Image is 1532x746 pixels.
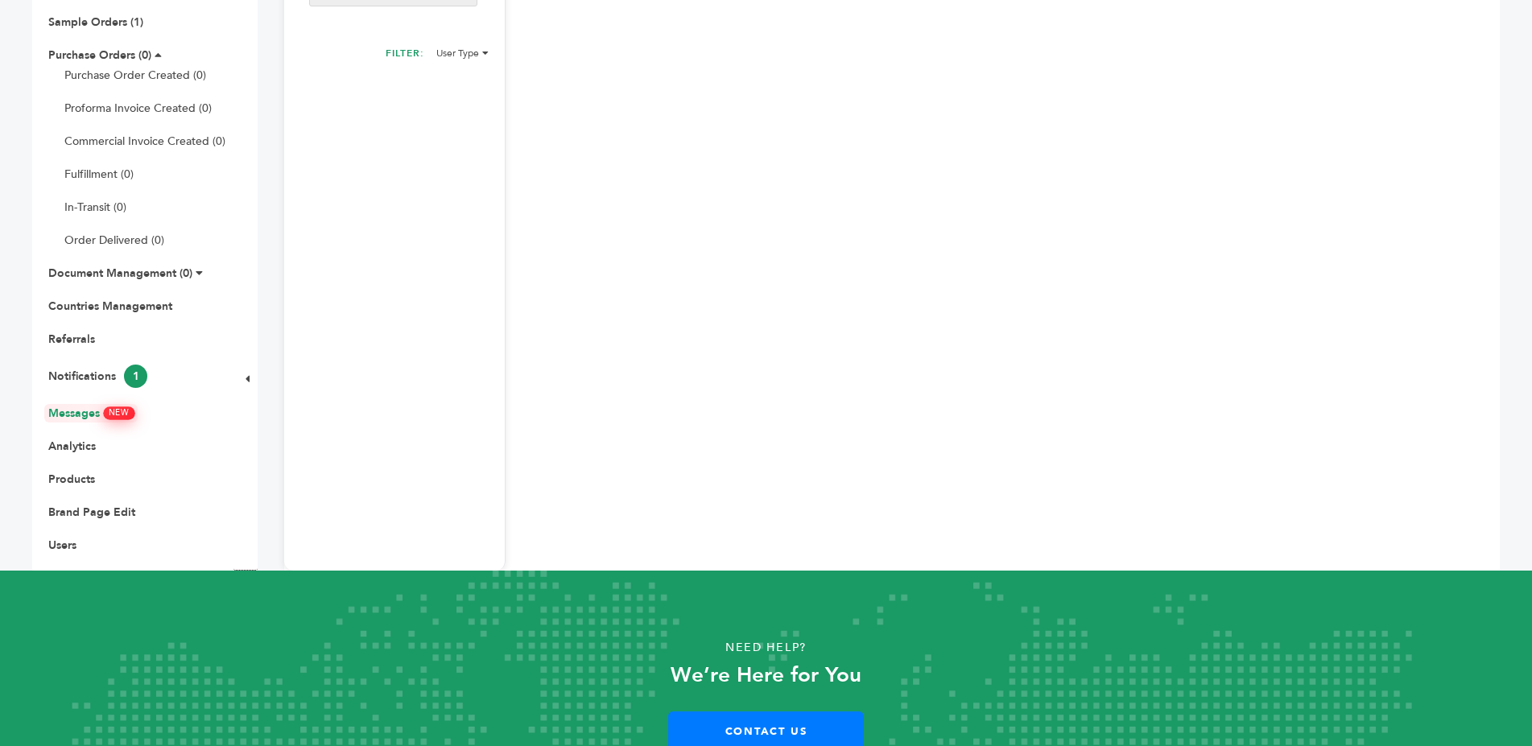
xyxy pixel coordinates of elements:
h2: FILTER: [386,47,424,64]
a: In-Transit (0) [64,200,126,215]
a: Users [48,538,76,553]
a: Notifications1 [48,369,147,384]
a: Analytics [48,439,96,454]
strong: We’re Here for You [671,661,861,690]
span: 1 [124,365,147,388]
a: Purchase Orders (0) [48,47,151,63]
a: Document Management (0) [48,266,192,281]
a: Referrals [48,332,95,347]
a: Products [48,472,95,487]
a: Commercial Invoice Created (0) [64,134,225,149]
span: NEW [104,407,134,420]
a: Countries Management [48,299,172,314]
a: MessagesNEW [48,406,134,421]
a: Brand Page Edit [48,505,135,520]
li: User Type [436,47,489,60]
a: Purchase Order Created (0) [64,68,206,83]
a: Fulfillment (0) [64,167,134,182]
a: Order Delivered (0) [64,233,164,248]
a: Sample Orders (1) [48,14,143,30]
a: Proforma Invoice Created (0) [64,101,212,116]
p: Need Help? [76,636,1456,660]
